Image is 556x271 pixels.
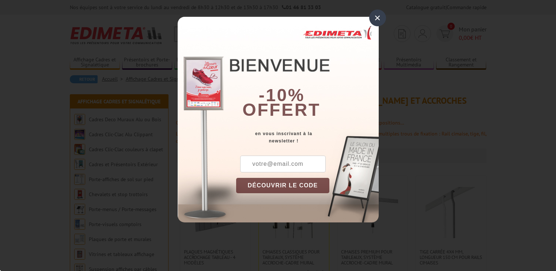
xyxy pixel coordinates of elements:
div: en vous inscrivant à la newsletter ! [236,130,379,145]
b: -10% [259,85,305,105]
font: offert [242,100,321,119]
button: DÉCOUVRIR LE CODE [236,178,330,193]
div: × [369,9,386,26]
input: votre@email.com [240,156,326,172]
